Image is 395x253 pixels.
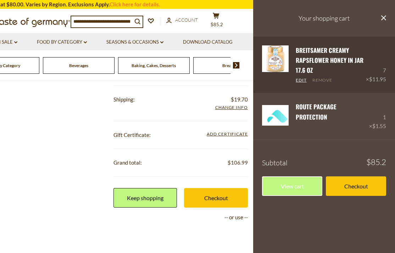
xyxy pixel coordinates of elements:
[166,16,198,24] a: Account
[69,63,88,68] a: Beverages
[231,95,248,104] span: $19.70
[228,158,248,167] span: $106.99
[296,77,307,83] a: Edit
[262,158,288,167] span: Subtotal
[113,96,135,103] span: Shipping:
[262,102,289,128] img: Green Package Protection
[175,17,198,23] span: Account
[369,76,386,82] span: $11.95
[37,38,87,46] a: Food By Category
[312,77,333,83] a: Remove
[366,45,386,84] div: 7 ×
[207,131,248,138] span: Add Certificate
[262,176,322,196] a: View cart
[296,102,336,121] a: Route Package Protection
[113,188,177,208] a: Keep shopping
[211,22,223,27] span: $85.2
[262,45,289,84] a: Breitsamer Creamy Rapsflower Honey in Jar 17.6 oz
[262,45,289,72] img: Breitsamer Creamy Rapsflower Honey in Jar 17.6 oz
[326,176,386,196] a: Checkout
[233,62,240,68] img: next arrow
[113,227,248,241] iframe: PayPal-paypal
[132,63,176,68] a: Baking, Cakes, Desserts
[372,123,386,129] span: $1.55
[113,132,151,138] span: Gift Certificate:
[184,188,248,208] a: Checkout
[205,12,227,30] button: $85.2
[222,63,235,68] a: Breads
[262,102,289,131] a: Green Package Protection
[296,46,363,75] a: Breitsamer Creamy Rapsflower Honey in Jar 17.6 oz
[106,38,163,46] a: Seasons & Occasions
[369,102,386,131] div: 1 ×
[110,1,160,7] a: Click here for details.
[183,38,233,46] a: Download Catalog
[113,213,248,222] p: -- or use --
[113,159,142,166] span: Grand total:
[366,158,386,166] span: $85.2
